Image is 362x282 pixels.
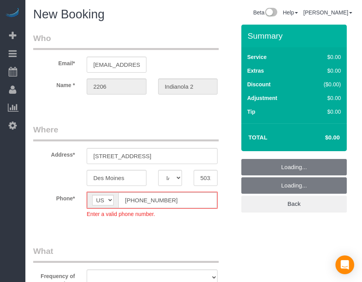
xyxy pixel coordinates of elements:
[307,80,341,88] div: ($0.00)
[307,53,341,61] div: $0.00
[87,170,146,186] input: City*
[33,245,219,263] legend: What
[248,134,267,141] strong: Total
[307,67,341,75] div: $0.00
[247,80,271,88] label: Discount
[307,94,341,102] div: $0.00
[264,8,277,18] img: New interface
[87,57,146,73] input: Email*
[27,192,81,202] label: Phone*
[87,209,218,218] div: Enter a valid phone number.
[27,57,81,67] label: Email*
[307,108,341,116] div: $0.00
[248,31,343,40] h3: Summary
[247,108,255,116] label: Tip
[194,170,218,186] input: Zip Code*
[335,255,354,274] div: Open Intercom Messenger
[33,7,105,21] span: New Booking
[302,134,340,141] h4: $0.00
[247,67,264,75] label: Extras
[283,9,298,16] a: Help
[158,79,218,95] input: Last Name*
[253,9,277,16] a: Beta
[33,124,219,141] legend: Where
[87,79,146,95] input: First Name*
[247,94,277,102] label: Adjustment
[303,9,352,16] a: [PERSON_NAME]
[247,53,267,61] label: Service
[5,8,20,19] img: Automaid Logo
[118,192,217,208] input: Phone*
[27,148,81,159] label: Address*
[27,79,81,89] label: Name *
[33,32,219,50] legend: Who
[241,196,347,212] a: Back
